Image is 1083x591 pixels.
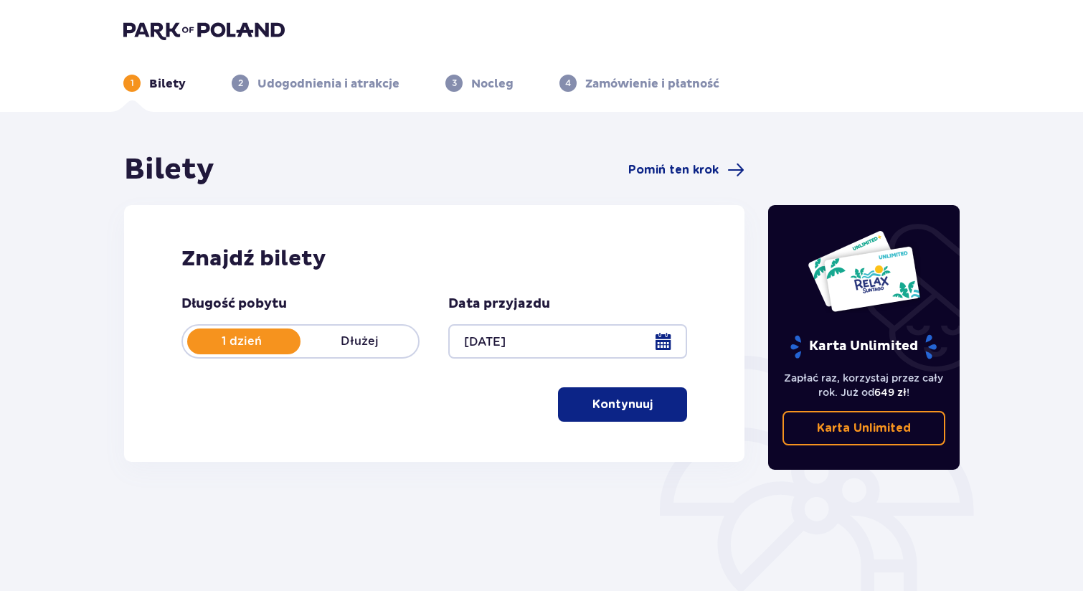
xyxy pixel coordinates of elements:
div: 4Zamówienie i płatność [559,75,719,92]
p: Karta Unlimited [789,334,938,359]
span: 649 zł [874,387,907,398]
p: Data przyjazdu [448,295,550,313]
img: Park of Poland logo [123,20,285,40]
p: Zamówienie i płatność [585,76,719,92]
p: Długość pobytu [181,295,287,313]
p: Zapłać raz, korzystaj przez cały rok. Już od ! [782,371,946,399]
p: 1 [131,77,134,90]
p: 4 [565,77,571,90]
button: Kontynuuj [558,387,687,422]
p: Udogodnienia i atrakcje [257,76,399,92]
img: Dwie karty całoroczne do Suntago z napisem 'UNLIMITED RELAX', na białym tle z tropikalnymi liśćmi... [807,230,921,313]
p: Kontynuuj [592,397,653,412]
p: Dłużej [301,334,418,349]
h2: Znajdź bilety [181,245,687,273]
a: Karta Unlimited [782,411,946,445]
p: 1 dzień [183,334,301,349]
p: Karta Unlimited [817,420,911,436]
p: Bilety [149,76,186,92]
div: 2Udogodnienia i atrakcje [232,75,399,92]
span: Pomiń ten krok [628,162,719,178]
div: 3Nocleg [445,75,514,92]
p: 2 [238,77,243,90]
p: Nocleg [471,76,514,92]
h1: Bilety [124,152,214,188]
p: 3 [452,77,457,90]
a: Pomiń ten krok [628,161,744,179]
div: 1Bilety [123,75,186,92]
